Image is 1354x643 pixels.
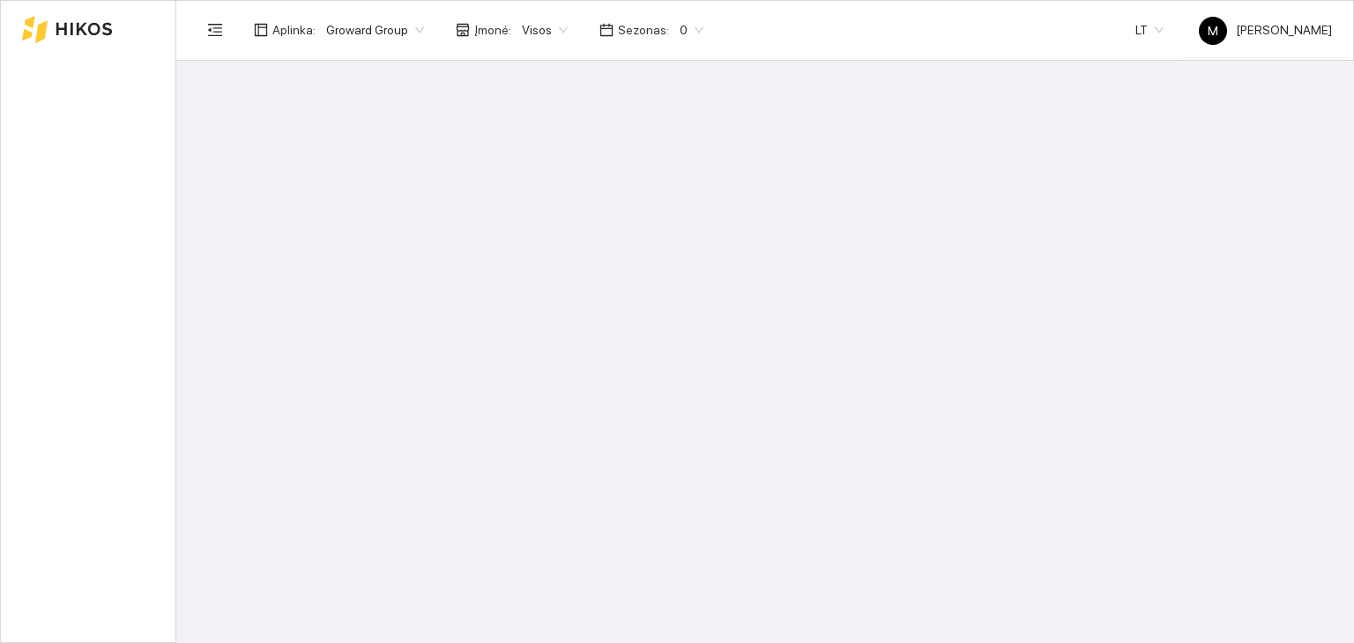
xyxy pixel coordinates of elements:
span: Įmonė : [474,20,511,40]
span: [PERSON_NAME] [1199,23,1332,37]
span: layout [254,23,268,37]
span: calendar [599,23,614,37]
span: M [1208,17,1218,45]
span: shop [456,23,470,37]
span: menu-fold [207,22,223,38]
span: Aplinka : [272,20,316,40]
span: Groward Group [326,17,424,43]
span: 0 [680,17,703,43]
span: Sezonas : [618,20,669,40]
span: Visos [522,17,568,43]
button: menu-fold [197,12,233,48]
span: LT [1135,17,1164,43]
